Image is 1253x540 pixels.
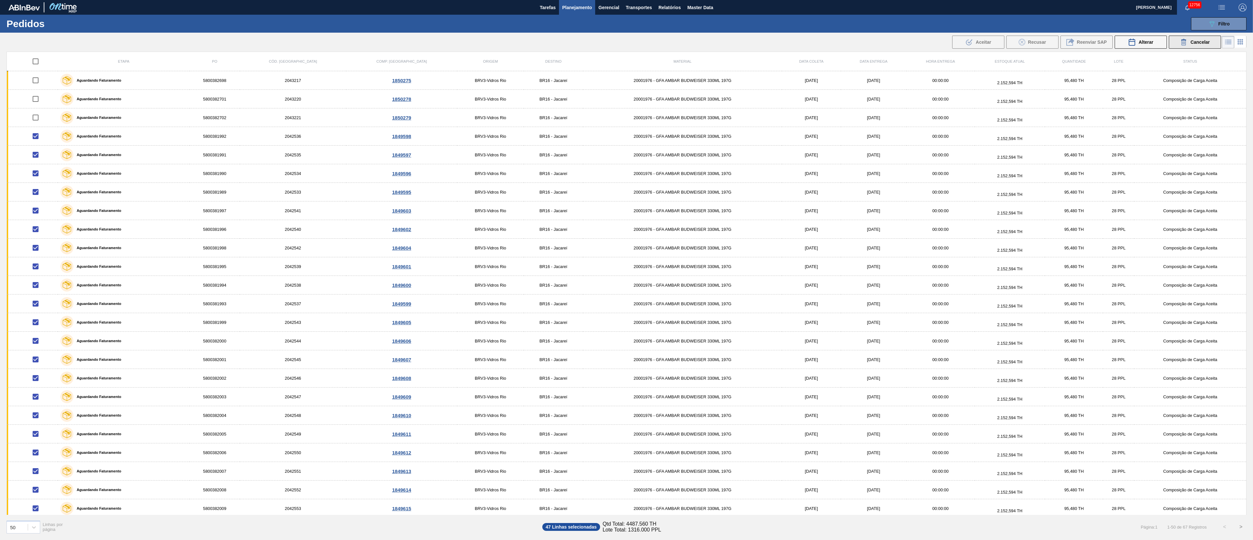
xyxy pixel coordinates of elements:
[240,164,346,183] td: 2042534
[687,4,713,11] span: Master Data
[598,4,619,11] span: Gerencial
[841,350,906,369] td: [DATE]
[782,201,841,220] td: [DATE]
[73,264,121,268] label: Aguardando Faturamento
[524,146,583,164] td: BR16 - Jacareí
[240,313,346,332] td: 2042543
[1103,201,1134,220] td: 28 PPL
[1103,369,1134,388] td: 28 PPL
[524,276,583,294] td: BR16 - Jacareí
[190,276,240,294] td: 5800381994
[347,227,456,232] div: 1849602
[583,369,782,388] td: 20001976 - GFA AMBAR BUDWEISER 330ML 197G
[240,146,346,164] td: 2042535
[1045,313,1103,332] td: 95,480 TH
[524,183,583,201] td: BR16 - Jacareí
[73,320,121,324] label: Aguardando Faturamento
[782,220,841,239] td: [DATE]
[841,108,906,127] td: [DATE]
[190,369,240,388] td: 5800382002
[457,276,524,294] td: BRV3-Vidros Rio
[347,152,456,158] div: 1849597
[906,90,975,108] td: 00:00:00
[626,4,652,11] span: Transportes
[1134,108,1246,127] td: Composição de Carga Aceita
[524,127,583,146] td: BR16 - Jacareí
[1103,220,1134,239] td: 28 PPL
[583,332,782,350] td: 20001976 - GFA AMBAR BUDWEISER 330ML 197G
[73,395,121,399] label: Aguardando Faturamento
[240,71,346,90] td: 2043217
[1103,108,1134,127] td: 28 PPL
[782,164,841,183] td: [DATE]
[7,332,1246,350] a: Aguardando Faturamento58003820002042544BRV3-Vidros RioBR16 - Jacareí20001976 - GFA AMBAR BUDWEISE...
[782,276,841,294] td: [DATE]
[583,276,782,294] td: 20001976 - GFA AMBAR BUDWEISER 330ML 197G
[1077,40,1107,45] span: Reenviar SAP
[73,357,121,361] label: Aguardando Faturamento
[240,201,346,220] td: 2042541
[997,304,1022,309] span: 2.152,594 TH
[782,71,841,90] td: [DATE]
[347,282,456,288] div: 1849600
[190,90,240,108] td: 5800382701
[457,369,524,388] td: BRV3-Vidros Rio
[7,201,1246,220] a: Aguardando Faturamento58003819972042541BRV3-Vidros RioBR16 - Jacareí20001976 - GFA AMBAR BUDWEISE...
[190,313,240,332] td: 5800381999
[841,313,906,332] td: [DATE]
[1045,146,1103,164] td: 95,480 TH
[1138,40,1153,45] span: Alterar
[457,90,524,108] td: BRV3-Vidros Rio
[1134,164,1246,183] td: Composição de Carga Aceita
[7,313,1246,332] a: Aguardando Faturamento58003819992042543BRV3-Vidros RioBR16 - Jacareí20001976 - GFA AMBAR BUDWEISE...
[906,201,975,220] td: 00:00:00
[997,80,1022,85] span: 2.152,594 TH
[7,90,1246,108] a: Aguardando Faturamento58003827012043220BRV3-Vidros RioBR16 - Jacareí20001976 - GFA AMBAR BUDWEISE...
[347,78,456,83] div: 1850275
[997,211,1022,215] span: 2.152,594 TH
[240,183,346,201] td: 2042533
[841,201,906,220] td: [DATE]
[1115,36,1167,49] div: Alterar Pedido
[7,71,1246,90] a: Aguardando Faturamento58003826982043217BRV3-Vidros RioBR16 - Jacareí20001976 - GFA AMBAR BUDWEISE...
[1134,332,1246,350] td: Composição de Carga Aceita
[524,108,583,127] td: BR16 - Jacareí
[782,108,841,127] td: [DATE]
[1134,201,1246,220] td: Composição de Carga Aceita
[457,127,524,146] td: BRV3-Vidros Rio
[1134,369,1246,388] td: Composição de Carga Aceita
[457,313,524,332] td: BRV3-Vidros Rio
[1191,17,1246,30] button: Filtro
[240,239,346,257] td: 2042542
[841,127,906,146] td: [DATE]
[1134,239,1246,257] td: Composição de Carga Aceita
[997,229,1022,234] span: 2.152,594 TH
[347,375,456,381] div: 1849608
[997,285,1022,290] span: 2.152,594 TH
[347,394,456,400] div: 1849609
[976,40,991,45] span: Aceitar
[240,332,346,350] td: 2042544
[841,276,906,294] td: [DATE]
[240,127,346,146] td: 2042536
[583,201,782,220] td: 20001976 - GFA AMBAR BUDWEISER 330ML 197G
[1045,332,1103,350] td: 95,480 TH
[240,257,346,276] td: 2042539
[190,388,240,406] td: 5800382003
[7,183,1246,201] a: Aguardando Faturamento58003819892042533BRV3-Vidros RioBR16 - Jacareí20001976 - GFA AMBAR BUDWEISE...
[347,134,456,139] div: 1849598
[1060,36,1113,49] div: Reenviar SAP
[240,406,346,425] td: 2042548
[583,108,782,127] td: 20001976 - GFA AMBAR BUDWEISER 330ML 197G
[524,220,583,239] td: BR16 - Jacareí
[1103,183,1134,201] td: 28 PPL
[190,146,240,164] td: 5800381991
[73,116,121,119] label: Aguardando Faturamento
[524,388,583,406] td: BR16 - Jacareí
[782,350,841,369] td: [DATE]
[782,313,841,332] td: [DATE]
[997,397,1022,402] span: 2.152,594 TH
[7,276,1246,294] a: Aguardando Faturamento58003819942042538BRV3-Vidros RioBR16 - Jacareí20001976 - GFA AMBAR BUDWEISE...
[1103,257,1134,276] td: 28 PPL
[906,146,975,164] td: 00:00:00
